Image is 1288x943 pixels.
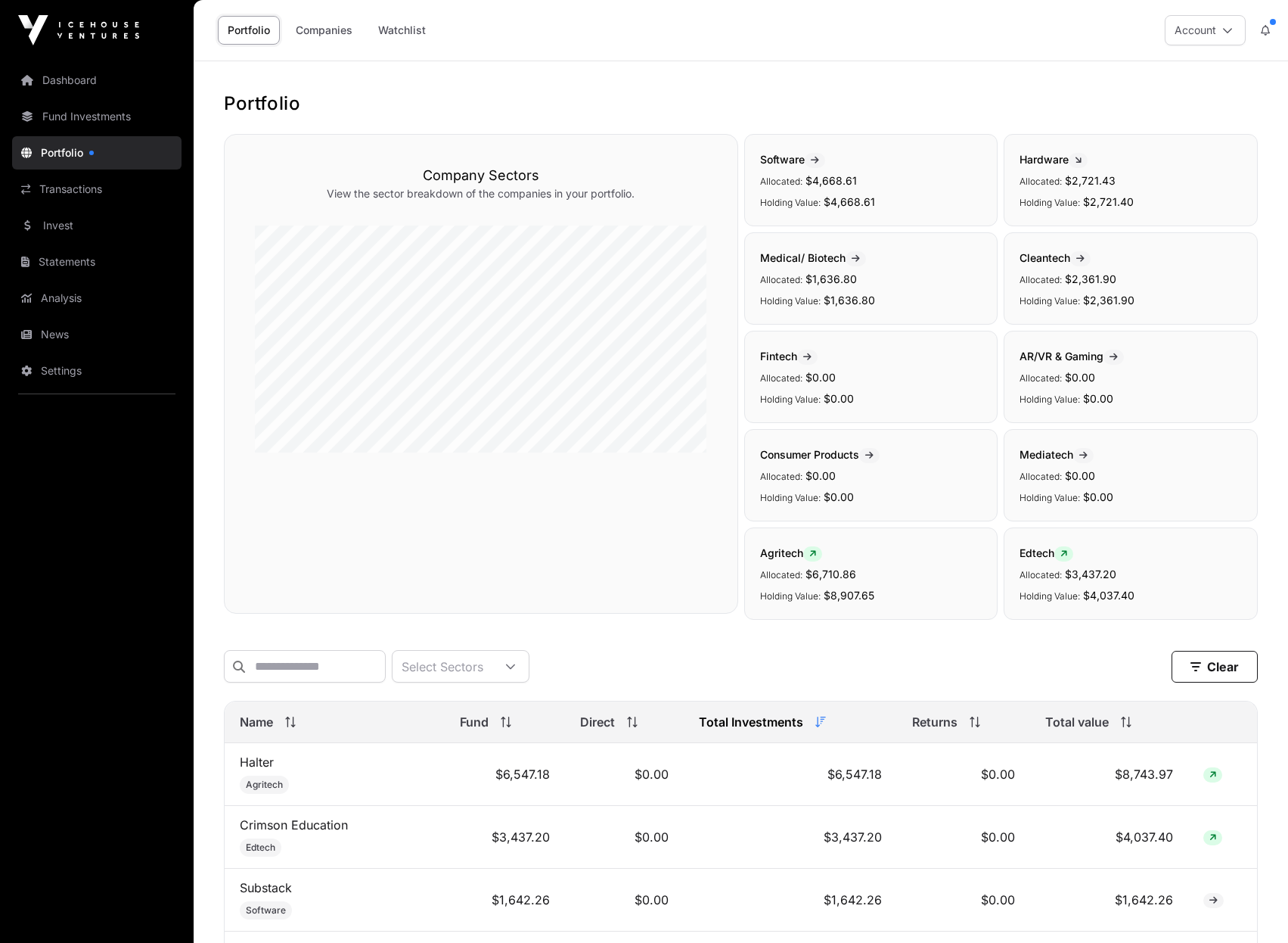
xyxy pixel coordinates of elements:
span: Medical/ Biotech [760,251,866,264]
span: Returns [912,713,957,731]
span: Allocated: [1020,274,1062,285]
span: Holding Value: [760,394,821,405]
span: $4,037.40 [1083,589,1134,602]
span: Name [240,713,273,731]
span: $0.00 [824,392,854,405]
span: Allocated: [760,372,802,384]
td: $0.00 [565,806,684,869]
span: Holding Value: [760,295,821,307]
span: Holding Value: [760,197,821,208]
p: View the sector breakdown of the companies in your portfolio. [255,186,707,201]
td: $6,547.18 [445,743,565,806]
span: Hardware [1020,153,1088,166]
span: $2,721.43 [1065,174,1116,187]
span: Holding Value: [760,590,821,602]
td: $1,642.26 [684,869,897,932]
span: Allocated: [760,176,802,187]
span: Fund [460,713,489,731]
a: News [12,318,182,351]
img: Icehouse Ventures Logo [18,15,139,45]
td: $0.00 [897,869,1030,932]
span: $0.00 [1065,371,1095,384]
td: $6,547.18 [684,743,897,806]
span: Allocated: [760,471,802,482]
span: Edtech [246,842,275,854]
span: $2,361.90 [1065,272,1116,285]
a: Companies [286,16,362,45]
span: Edtech [1020,546,1073,559]
iframe: Chat Widget [1212,870,1288,943]
span: Total Investments [699,713,803,731]
span: $0.00 [1083,392,1113,405]
span: $0.00 [805,371,836,384]
span: $0.00 [1083,490,1113,503]
span: Cleantech [1020,251,1091,264]
a: Substack [240,880,292,895]
span: $2,361.90 [1083,294,1134,307]
span: $3,437.20 [1065,568,1116,580]
td: $1,642.26 [1030,869,1188,932]
span: Direct [580,713,615,731]
td: $0.00 [897,743,1030,806]
span: Mediatech [1020,448,1094,461]
span: Software [760,153,825,166]
a: Halter [240,755,274,770]
td: $0.00 [897,806,1030,869]
span: Holding Value: [760,492,821,503]
a: Invest [12,209,182,242]
span: Allocated: [760,274,802,285]
span: Allocated: [1020,569,1062,580]
span: Agritech [760,546,822,559]
td: $8,743.97 [1030,743,1188,806]
span: $1,636.80 [824,294,875,307]
td: $3,437.20 [684,806,897,869]
span: $6,710.86 [805,568,856,580]
a: Crimson Education [240,817,348,833]
td: $3,437.20 [445,806,565,869]
span: $8,907.65 [824,589,874,602]
span: Holding Value: [1020,590,1080,602]
span: Holding Value: [1020,197,1080,208]
span: Holding Value: [1020,394,1080,405]
h3: Company Sectors [255,165,707,186]
button: Clear [1172,651,1258,683]
h1: Portfolio [224,92,1258,116]
span: Consumer Products [760,448,880,461]
a: Transactions [12,173,182,206]
span: Allocated: [1020,372,1062,384]
span: Fintech [760,350,818,363]
div: Select Sectors [393,651,492,682]
span: Allocated: [1020,471,1062,482]
span: $0.00 [824,490,854,503]
span: Agritech [246,779,283,791]
span: Holding Value: [1020,295,1080,307]
span: $0.00 [805,469,836,482]
span: Allocated: [760,569,802,580]
span: $2,721.40 [1083,195,1134,208]
span: $4,668.61 [824,195,875,208]
span: Allocated: [1020,176,1062,187]
td: $0.00 [565,869,684,932]
td: $1,642.26 [445,869,565,932]
span: $1,636.80 [805,272,857,285]
span: $0.00 [1065,469,1095,482]
a: Fund Investments [12,100,182,133]
td: $0.00 [565,743,684,806]
a: Portfolio [218,16,280,45]
a: Analysis [12,282,182,315]
span: $4,668.61 [805,174,857,187]
a: Statements [12,245,182,279]
a: Dashboard [12,64,182,97]
a: Portfolio [12,136,182,170]
span: Holding Value: [1020,492,1080,503]
td: $4,037.40 [1030,806,1188,869]
span: AR/VR & Gaming [1020,350,1124,363]
a: Watchlist [368,16,436,45]
span: Software [246,904,286,917]
a: Settings [12,354,182,387]
button: Account [1165,15,1246,45]
span: Total value [1045,713,1109,731]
